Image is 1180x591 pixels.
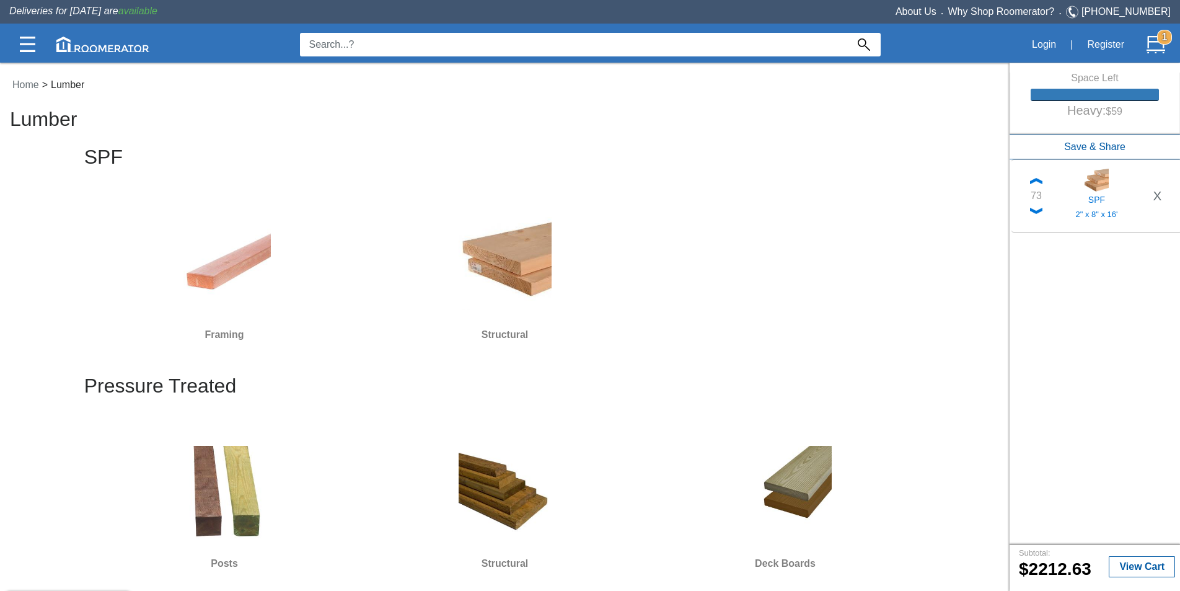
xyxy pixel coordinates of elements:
[1145,185,1169,206] button: X
[1054,11,1066,16] span: •
[1031,101,1158,117] h5: Heavy:
[369,327,640,343] h6: Structural
[650,437,921,572] a: Deck Boards
[1109,556,1175,577] button: View Cart
[1019,560,1029,579] label: $
[1030,178,1042,184] img: Up_Chevron.png
[42,78,48,92] label: >
[858,38,870,51] img: Search_Icon.svg
[20,37,35,52] img: Categories.svg
[739,446,832,539] img: BoardsPT.jpg
[1119,561,1165,572] b: View Cart
[84,146,926,178] h2: SPF
[1157,30,1172,45] strong: 1
[1019,548,1050,558] small: Subtotal:
[369,556,640,572] h6: Structural
[1030,208,1042,214] img: Down_Chevron.png
[1048,167,1145,224] a: SPF2" x 8" x 16'
[89,437,360,572] a: Posts
[1080,32,1131,58] button: Register
[84,375,926,407] h2: Pressure Treated
[118,6,157,16] span: available
[1010,135,1180,159] button: Save & Share
[178,446,271,539] img: PostPT.jpg
[1081,6,1171,17] a: [PHONE_NUMBER]
[1147,35,1165,54] img: Cart.svg
[1063,31,1080,58] div: |
[1031,189,1042,203] div: 73
[1031,73,1158,84] h6: Space Left
[89,556,360,572] h6: Posts
[1057,210,1136,220] h5: 2" x 8" x 16'
[1084,167,1109,192] img: 11200265_sm.jpg
[9,6,157,16] span: Deliveries for [DATE] are
[89,327,360,343] h6: Framing
[48,78,87,92] label: Lumber
[1066,4,1081,20] img: Telephone.svg
[936,11,948,16] span: •
[459,217,552,310] img: SLumber.jpg
[9,79,42,90] a: Home
[459,446,552,539] img: StructPT.jpg
[650,556,921,572] h6: Deck Boards
[56,37,149,52] img: roomerator-logo.svg
[178,217,271,310] img: FLumber.jpg
[896,6,936,17] a: About Us
[369,208,640,343] a: Structural
[1025,32,1063,58] button: Login
[300,33,847,56] input: Search...?
[948,6,1055,17] a: Why Shop Roomerator?
[369,437,640,572] a: Structural
[1057,192,1136,205] h5: SPF
[89,208,360,343] a: Framing
[1106,106,1122,117] small: $59
[1019,559,1091,579] b: 2212.63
